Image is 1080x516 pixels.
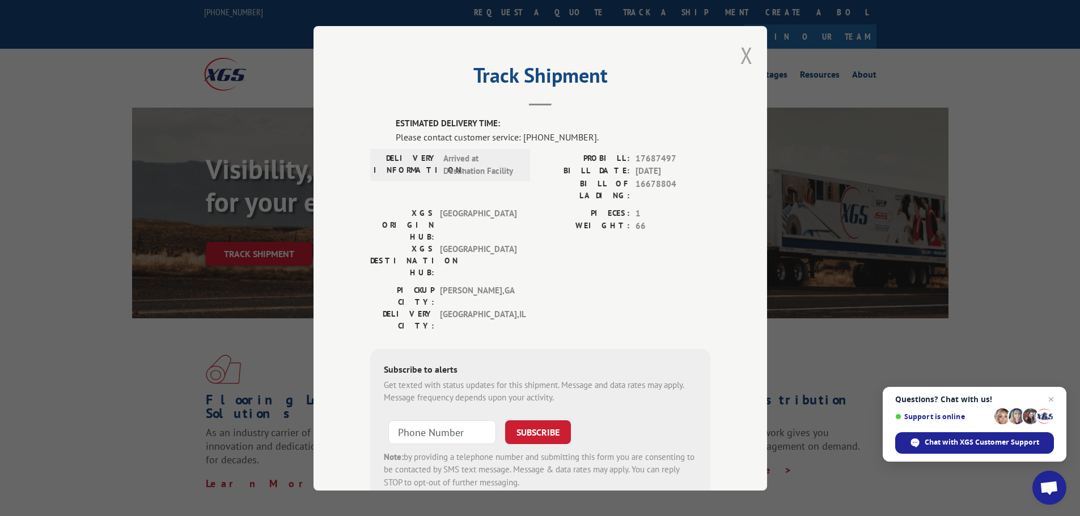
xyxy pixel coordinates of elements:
span: 16678804 [636,177,710,201]
label: PROBILL: [540,152,630,165]
span: 1 [636,207,710,220]
span: [PERSON_NAME] , GA [440,284,516,308]
label: PIECES: [540,207,630,220]
button: SUBSCRIBE [505,420,571,443]
h2: Track Shipment [370,67,710,89]
label: WEIGHT: [540,220,630,233]
span: [DATE] [636,165,710,178]
div: Open chat [1032,471,1066,505]
div: by providing a telephone number and submitting this form you are consenting to be contacted by SM... [384,450,697,489]
label: XGS DESTINATION HUB: [370,242,434,278]
div: Get texted with status updates for this shipment. Message and data rates may apply. Message frequ... [384,378,697,404]
label: XGS ORIGIN HUB: [370,207,434,242]
div: Please contact customer service: [PHONE_NUMBER]. [396,130,710,143]
span: [GEOGRAPHIC_DATA] [440,242,516,278]
label: DELIVERY CITY: [370,308,434,331]
label: BILL DATE: [540,165,630,178]
strong: Note: [384,451,404,462]
span: 17687497 [636,152,710,165]
div: Chat with XGS Customer Support [895,432,1054,454]
input: Phone Number [388,420,496,443]
span: 66 [636,220,710,233]
span: [GEOGRAPHIC_DATA] [440,207,516,242]
div: Subscribe to alerts [384,362,697,378]
span: Arrived at Destination Facility [443,152,520,177]
label: ESTIMATED DELIVERY TIME: [396,117,710,130]
span: Chat with XGS Customer Support [925,437,1039,447]
span: Support is online [895,412,990,421]
span: [GEOGRAPHIC_DATA] , IL [440,308,516,331]
button: Close modal [740,40,753,70]
label: BILL OF LADING: [540,177,630,201]
span: Close chat [1044,393,1058,406]
label: DELIVERY INFORMATION: [374,152,438,177]
label: PICKUP CITY: [370,284,434,308]
span: Questions? Chat with us! [895,395,1054,404]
